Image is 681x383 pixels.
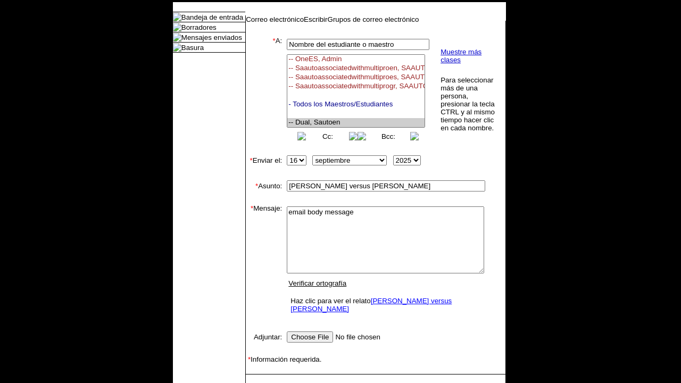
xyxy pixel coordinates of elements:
[181,23,217,31] a: Borradores
[173,33,181,41] img: folder_icon.gif
[328,15,419,23] a: Grupos de correo electrónico
[440,76,497,132] td: Para seleccionar más de una persona, presionar la tecla CTRL y al mismo tiempo hacer clic en cada...
[287,82,425,91] option: -- Saautoassociatedwithmultiprogr, SAAUTOASSOCIATEDWITHMULTIPROGRAMCLA
[287,73,425,82] option: -- Saautoassociatedwithmultiproes, SAAUTOASSOCIATEDWITHMULTIPROGRAMES
[246,374,254,382] img: spacer.gif
[288,279,346,287] a: Verificar ortografía
[287,55,425,64] option: -- OneES, Admin
[349,132,358,140] img: button_right.png
[287,100,425,109] option: - Todos los Maestros/Estudiantes
[322,132,333,140] a: Cc:
[181,34,242,41] a: Mensajes enviados
[246,194,256,204] img: spacer.gif
[181,44,204,52] a: Basura
[410,132,419,140] img: button_right.png
[246,345,256,355] img: spacer.gif
[304,15,327,23] a: Escribir
[358,132,366,140] img: button_left.png
[173,43,181,52] img: folder_icon.gif
[246,143,256,153] img: spacer.gif
[181,13,243,21] a: Bandeja de entrada
[246,319,256,329] img: spacer.gif
[287,118,425,127] option: -- Dual, Sautoen
[246,178,282,194] td: Asunto:
[287,64,425,73] option: -- Saautoassociatedwithmultiproen, SAAUTOASSOCIATEDWITHMULTIPROGRAMEN
[246,355,505,363] td: Información requerida.
[381,132,395,140] a: Bcc:
[173,23,181,31] img: folder_icon.gif
[441,48,481,64] a: Muestre más clases
[290,297,452,313] a: [PERSON_NAME] versus [PERSON_NAME]
[246,168,256,178] img: spacer.gif
[282,160,283,161] img: spacer.gif
[282,261,283,262] img: spacer.gif
[246,15,304,23] a: Correo electrónico
[282,337,283,337] img: spacer.gif
[246,37,282,143] td: A:
[246,329,282,345] td: Adjuntar:
[173,13,181,21] img: folder_icon.gif
[246,363,256,374] img: spacer.gif
[246,153,282,168] td: Enviar el:
[288,294,483,315] td: Haz clic para ver el relato
[282,87,285,93] img: spacer.gif
[246,204,282,319] td: Mensaje:
[297,132,306,140] img: button_left.png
